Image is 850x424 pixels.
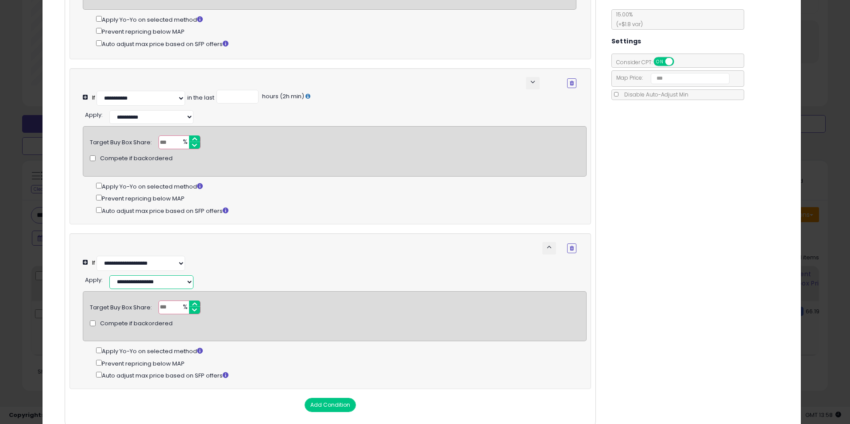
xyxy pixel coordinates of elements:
[96,370,586,380] div: Auto adjust max price based on SFP offers
[85,276,101,284] span: Apply
[96,14,576,24] div: Apply Yo-Yo on selected method
[85,111,101,119] span: Apply
[529,78,537,86] span: keyboard_arrow_down
[96,26,576,36] div: Prevent repricing below MAP
[570,81,574,86] i: Remove Condition
[570,246,574,251] i: Remove Condition
[187,94,214,102] div: in the last
[96,205,586,216] div: Auto adjust max price based on SFP offers
[100,320,173,328] span: Compete if backordered
[96,39,576,49] div: Auto adjust max price based on SFP offers
[611,36,641,47] h5: Settings
[620,91,688,98] span: Disable Auto-Adjust Min
[178,301,192,314] span: %
[85,273,103,285] div: :
[305,398,356,412] button: Add Condition
[96,181,586,191] div: Apply Yo-Yo on selected method
[612,20,643,28] span: (+$1.8 var)
[96,193,586,203] div: Prevent repricing below MAP
[612,11,643,28] span: 15.00 %
[261,92,304,100] span: hours (2h min)
[612,58,686,66] span: Consider CPT:
[672,58,687,66] span: OFF
[654,58,665,66] span: ON
[612,74,730,81] span: Map Price:
[545,243,553,251] span: keyboard_arrow_up
[96,346,586,356] div: Apply Yo-Yo on selected method
[90,135,152,147] div: Target Buy Box Share:
[100,154,173,163] span: Compete if backordered
[178,136,192,149] span: %
[90,301,152,312] div: Target Buy Box Share:
[96,358,586,368] div: Prevent repricing below MAP
[85,108,103,119] div: :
